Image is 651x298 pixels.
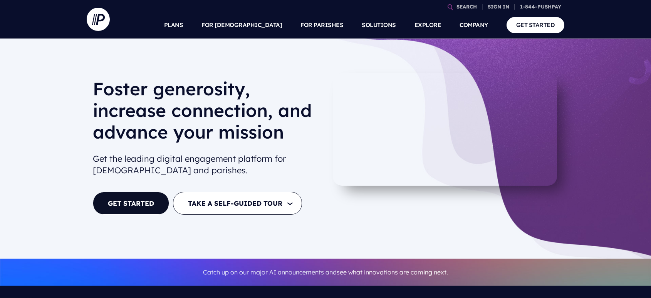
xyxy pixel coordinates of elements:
[362,12,396,39] a: SOLUTIONS
[164,12,183,39] a: PLANS
[300,12,343,39] a: FOR PARISHES
[93,150,319,180] h2: Get the leading digital engagement platform for [DEMOGRAPHIC_DATA] and parishes.
[507,17,565,33] a: GET STARTED
[337,268,448,276] a: see what innovations are coming next.
[93,78,319,149] h1: Foster generosity, increase connection, and advance your mission
[173,192,302,215] button: TAKE A SELF-GUIDED TOUR
[93,192,169,215] a: GET STARTED
[460,12,488,39] a: COMPANY
[93,264,558,281] p: Catch up on our major AI announcements and
[414,12,441,39] a: EXPLORE
[201,12,282,39] a: FOR [DEMOGRAPHIC_DATA]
